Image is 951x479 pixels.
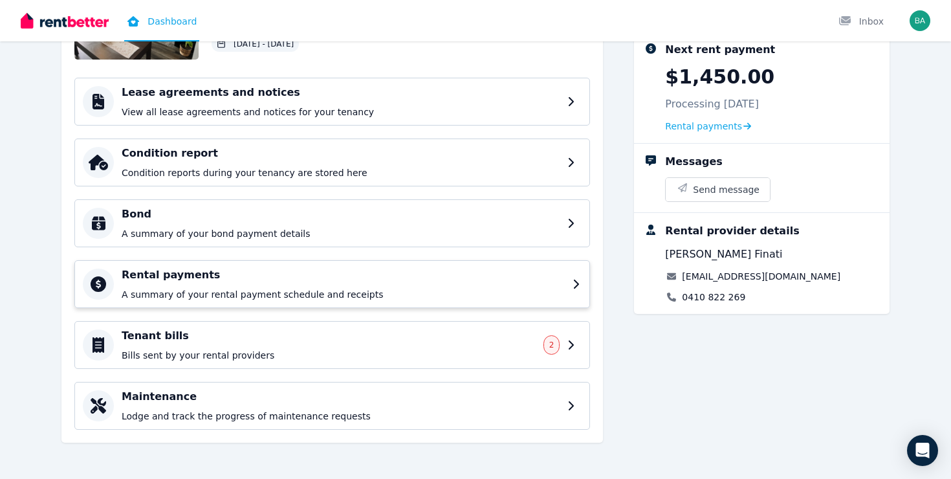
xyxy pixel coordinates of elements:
[122,389,560,405] h4: Maintenance
[693,183,760,196] span: Send message
[665,120,742,133] span: Rental payments
[122,206,560,222] h4: Bond
[665,65,774,89] p: $1,450.00
[234,39,294,49] span: [DATE] - [DATE]
[122,106,560,118] p: View all lease agreements and notices for your tenancy
[665,247,782,262] span: [PERSON_NAME] Finati
[122,227,560,240] p: A summary of your bond payment details
[666,178,770,201] button: Send message
[910,10,930,31] img: Valentina Valeria Baccin
[122,328,536,344] h4: Tenant bills
[122,288,565,301] p: A summary of your rental payment schedule and receipts
[665,154,722,170] div: Messages
[907,435,938,466] div: Open Intercom Messenger
[21,11,109,30] img: RentBetter
[665,223,799,239] div: Rental provider details
[122,166,560,179] p: Condition reports during your tenancy are stored here
[122,349,536,362] p: Bills sent by your rental providers
[665,96,759,112] p: Processing [DATE]
[122,85,560,100] h4: Lease agreements and notices
[682,291,745,304] a: 0410 822 269
[549,340,554,350] span: 2
[665,42,775,58] div: Next rent payment
[122,410,560,423] p: Lodge and track the progress of maintenance requests
[122,146,560,161] h4: Condition report
[122,267,565,283] h4: Rental payments
[838,15,884,28] div: Inbox
[682,270,840,283] a: [EMAIL_ADDRESS][DOMAIN_NAME]
[665,120,751,133] a: Rental payments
